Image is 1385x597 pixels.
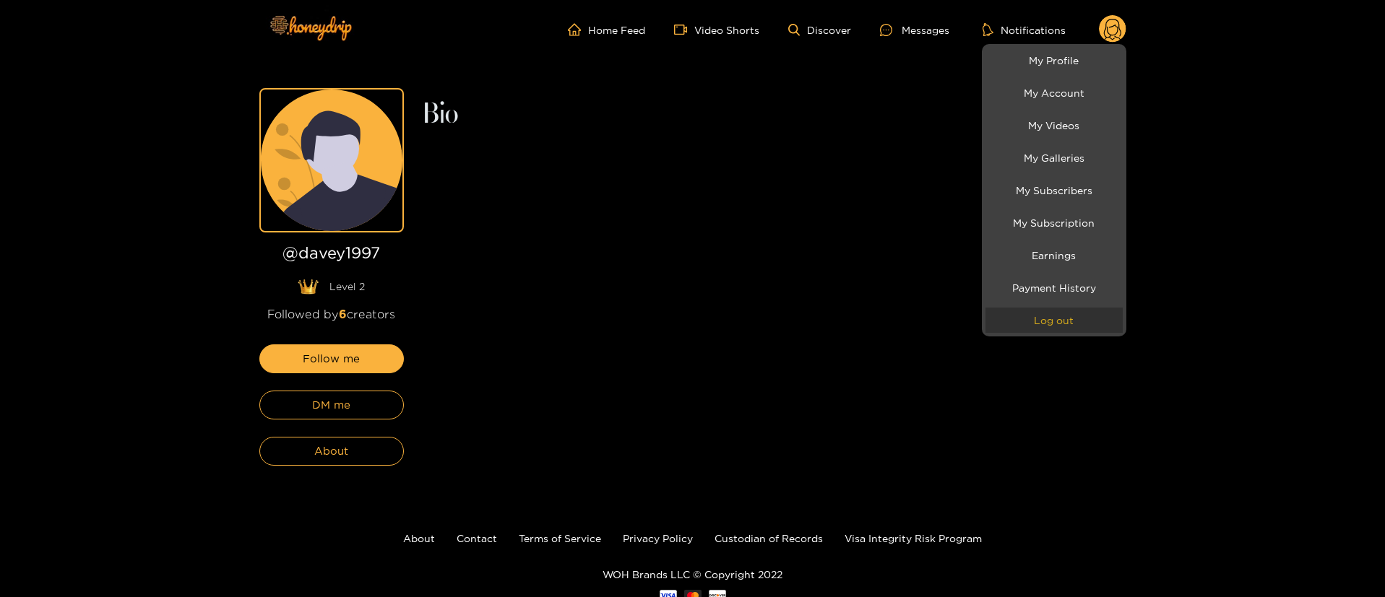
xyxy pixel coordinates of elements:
a: Payment History [985,275,1123,300]
a: Earnings [985,243,1123,268]
button: Log out [985,308,1123,333]
a: My Account [985,80,1123,105]
a: My Subscribers [985,178,1123,203]
a: My Galleries [985,145,1123,170]
a: My Videos [985,113,1123,138]
a: My Subscription [985,210,1123,235]
a: My Profile [985,48,1123,73]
